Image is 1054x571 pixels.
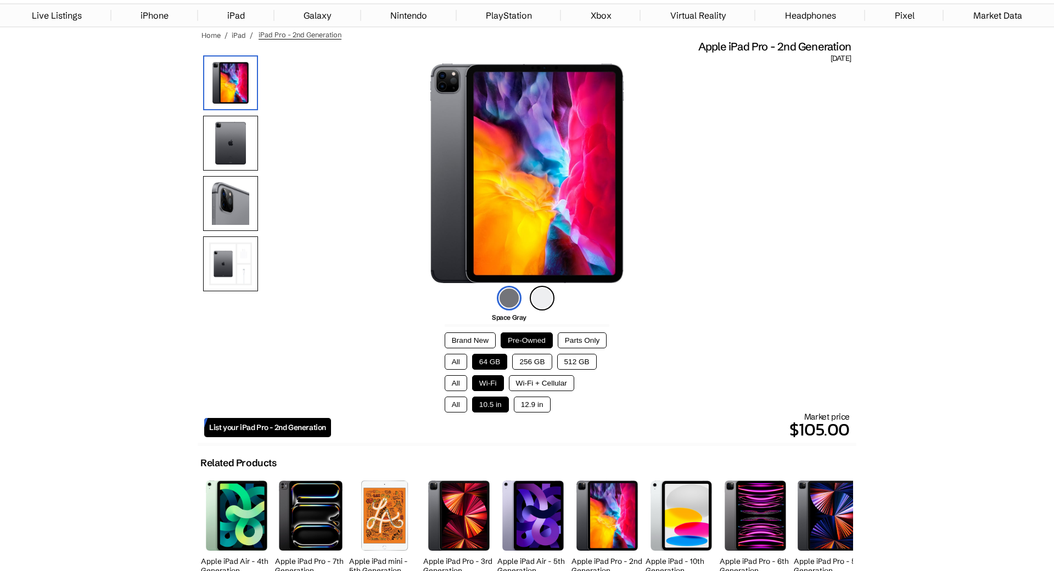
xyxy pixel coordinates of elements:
[445,375,467,391] button: All
[209,423,326,432] span: List your iPad Pro - 2nd Generation
[279,480,343,550] img: iPad Pro (7th Generation)
[530,286,554,310] img: silver-icon
[445,397,467,412] button: All
[831,54,851,64] span: [DATE]
[331,416,850,443] p: $105.00
[665,4,732,26] a: Virtual Reality
[203,55,258,110] img: iPad Pro (2nd Generation)
[472,354,508,370] button: 64 GB
[480,4,537,26] a: PlayStation
[472,397,509,412] button: 10.5 in
[200,457,277,469] h2: Related Products
[651,480,713,550] img: iPad (10th Generation)
[798,480,861,550] img: iPad Pro (5th Generation)
[497,286,522,310] img: space-gray-icon
[259,30,341,39] span: iPad Pro - 2nd Generation
[502,480,564,550] img: iPad Air (5th Generation)
[585,4,617,26] a: Xbox
[385,4,433,26] a: Nintendo
[430,64,624,283] img: iPad Pro (2nd Generation)
[557,354,597,370] button: 512 GB
[968,4,1028,26] a: Market Data
[222,4,250,26] a: iPad
[206,480,267,550] img: iPad Air (5th Generation)
[558,332,607,348] button: Parts Only
[135,4,174,26] a: iPhone
[201,31,221,39] a: Home
[512,354,552,370] button: 256 GB
[576,480,638,550] img: iPad Pro (2nd Generation)
[889,4,920,26] a: Pixel
[725,480,787,550] img: iPad Pro (6th Generation)
[501,332,553,348] button: Pre-Owned
[428,480,490,550] img: iPad Pro (3rd Generation)
[203,176,258,231] img: Camera
[203,236,258,291] img: All
[492,313,526,321] span: Space Gray
[232,31,246,39] a: iPad
[26,4,87,26] a: Live Listings
[445,354,467,370] button: All
[203,116,258,171] img: Rear
[698,39,851,54] span: Apple iPad Pro - 2nd Generation
[331,411,850,443] div: Market price
[514,397,551,412] button: 12.9 in
[361,480,408,550] img: iPad mini (5th Generation)
[204,418,331,437] a: List your iPad Pro - 2nd Generation
[225,31,228,39] span: /
[472,375,504,391] button: Wi-Fi
[780,4,842,26] a: Headphones
[445,332,496,348] button: Brand New
[509,375,574,391] button: Wi-Fi + Cellular
[250,31,253,39] span: /
[298,4,337,26] a: Galaxy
